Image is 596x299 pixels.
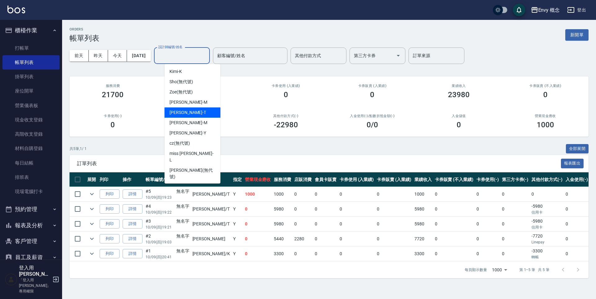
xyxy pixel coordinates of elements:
td: 0 [500,217,530,231]
h2: 卡券使用 (入業績) [250,84,322,88]
button: 列印 [100,219,120,229]
img: Logo [7,6,25,13]
button: Open [393,51,403,61]
span: Kimi -K [169,68,182,75]
span: miss [PERSON_NAME] -L [169,150,215,163]
button: 新開單 [565,29,589,41]
p: 10/09 (四) 19:23 [146,195,173,200]
td: 0 [293,202,313,216]
p: 每頁顯示數量 [465,267,487,273]
a: 打帳單 [2,41,60,55]
td: -5980 [530,202,564,216]
p: Linepay [531,239,562,245]
td: 0 [375,187,413,202]
h2: 營業現金應收 [509,114,581,118]
h3: 1000 [537,120,554,129]
a: 掛單列表 [2,70,60,84]
td: 0 [433,247,475,261]
button: expand row [87,234,97,243]
th: 卡券販賣 (不入業績) [433,172,475,187]
p: 共 5 筆, 1 / 1 [70,146,87,152]
a: 材料自購登錄 [2,141,60,156]
span: [PERSON_NAME] -M [169,120,207,126]
th: 列印 [98,172,121,187]
td: Y [232,232,243,246]
h3: 服務消費 [77,84,149,88]
td: 0 [475,187,500,202]
h3: 0 [370,90,374,99]
td: 0 [243,247,273,261]
td: 0 [475,232,500,246]
td: 0 [313,232,338,246]
h3: 0 [284,90,288,99]
h2: 卡券販賣 (入業績) [336,84,408,88]
h2: 卡券販賣 (不入業績) [509,84,581,88]
th: 展開 [86,172,98,187]
button: 今天 [108,50,127,61]
td: Y [232,187,243,202]
td: 0 [433,187,475,202]
td: 0 [530,187,564,202]
th: 帳單編號/時間 [144,172,175,187]
a: 帳單列表 [2,55,60,70]
button: 列印 [100,234,120,244]
th: 卡券使用(-) [475,172,500,187]
p: 「登入用[PERSON_NAME]」專用權限 [19,277,51,294]
p: 第 1–5 筆 共 5 筆 [519,267,549,273]
td: 0 [293,247,313,261]
h3: 23980 [448,90,470,99]
a: 座位開單 [2,84,60,98]
span: [PERSON_NAME] -M [169,99,207,106]
span: [PERSON_NAME] (無代號) [169,167,215,180]
td: 0 [375,202,413,216]
h3: -22980 [274,120,298,129]
td: 0 [500,232,530,246]
a: 排班表 [2,170,60,184]
a: 詳情 [123,249,142,259]
h3: 0 /0 [367,120,378,129]
td: Y [232,202,243,216]
span: Sho (無代號) [169,79,193,85]
button: expand row [87,204,97,214]
a: 報表匯出 [561,160,584,166]
h2: 卡券使用(-) [77,114,149,118]
td: 0 [475,202,500,216]
a: 現場電腦打卡 [2,184,60,199]
div: Envy 概念 [538,6,560,14]
td: 0 [475,247,500,261]
button: 登出 [565,4,589,16]
button: 昨天 [89,50,108,61]
span: cz (無代號) [169,140,190,147]
h3: 21700 [102,90,124,99]
td: 0 [564,187,589,202]
button: 員工及薪資 [2,249,60,265]
td: 0 [243,202,273,216]
td: #1 [144,247,175,261]
th: 指定 [232,172,243,187]
p: 信用卡 [531,224,562,230]
td: -5980 [530,217,564,231]
td: Y [232,217,243,231]
a: 詳情 [123,219,142,229]
td: 0 [375,232,413,246]
button: save [513,4,525,16]
td: 0 [338,217,376,231]
td: #4 [144,202,175,216]
button: 預約管理 [2,201,60,217]
td: #3 [144,217,175,231]
td: 0 [564,232,589,246]
td: 5440 [272,232,293,246]
td: 0 [433,217,475,231]
div: 無名字 [176,203,189,210]
td: 0 [375,217,413,231]
img: Person [5,273,17,286]
td: 5980 [272,217,293,231]
button: [DATE] [127,50,151,61]
th: 第三方卡券(-) [500,172,530,187]
button: 櫃檯作業 [2,22,60,39]
span: 訂單列表 [77,161,561,167]
td: 0 [475,217,500,231]
div: 1000 [490,261,509,278]
th: 卡券販賣 (入業績) [375,172,413,187]
td: 0 [313,217,338,231]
